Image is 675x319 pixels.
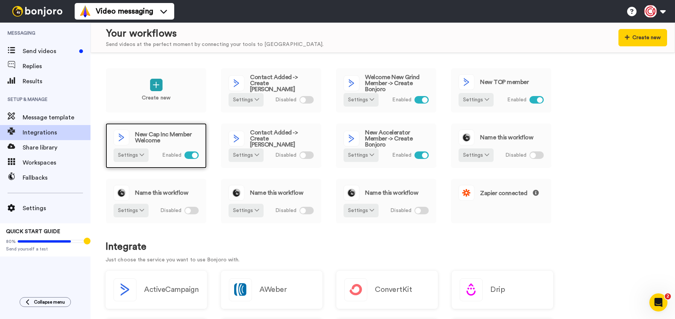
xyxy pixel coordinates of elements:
[114,204,149,217] button: Settings
[250,74,314,92] span: Contact Added -> Create [PERSON_NAME]
[114,279,136,301] img: logo_activecampaign.svg
[229,93,264,107] button: Settings
[79,5,91,17] img: vm-color.svg
[375,285,412,294] h2: ConvertKit
[106,123,207,168] a: New Cap Inc Member WelcomeSettings Enabled
[344,185,359,200] img: logo_round_yellow.svg
[250,130,314,148] span: Contact Added -> Create [PERSON_NAME]
[480,79,529,85] span: New TOP member
[160,207,181,215] span: Disabled
[336,68,437,113] a: Welcome New Grind Member -> Create BonjoroSettings Enabled
[23,158,91,167] span: Workspaces
[507,96,526,104] span: Enabled
[23,143,91,152] span: Share library
[229,279,252,301] img: logo_aweber.svg
[392,96,411,104] span: Enabled
[345,279,367,301] img: logo_convertkit.svg
[23,77,91,86] span: Results
[365,74,429,92] span: Welcome New Grind Member -> Create Bonjoro
[480,190,539,196] span: Zapier connected
[20,297,71,307] button: Collapse menu
[618,29,667,46] button: Create new
[84,238,91,244] div: Tooltip anchor
[221,68,322,113] a: Contact Added -> Create [PERSON_NAME]Settings Disabled
[106,271,207,309] button: ActiveCampaign
[336,271,438,309] a: ConvertKit
[390,207,411,215] span: Disabled
[135,190,188,196] span: Name this workflow
[221,123,322,168] a: Contact Added -> Create [PERSON_NAME]Settings Disabled
[106,27,324,41] div: Your workflows
[6,246,84,252] span: Send yourself a test
[451,68,552,113] a: New TOP memberSettings Enabled
[336,179,437,224] a: Name this workflowSettings Disabled
[114,148,149,162] button: Settings
[142,94,170,102] p: Create new
[459,185,474,200] img: logo_zapier.svg
[259,285,287,294] h2: AWeber
[135,131,199,143] span: New Cap Inc Member Welcome
[23,204,91,213] span: Settings
[229,148,264,162] button: Settings
[344,204,379,217] button: Settings
[114,185,129,200] img: logo_round_yellow.svg
[9,6,66,17] img: bj-logo-header-white.svg
[34,299,65,305] span: Collapse menu
[344,148,379,162] button: Settings
[459,130,474,145] img: logo_round_yellow.svg
[144,285,198,294] h2: ActiveCampaign
[221,179,322,224] a: Name this workflowSettings Disabled
[106,68,207,113] a: Create new
[162,151,181,159] span: Enabled
[250,190,303,196] span: Name this workflow
[23,113,91,122] span: Message template
[229,76,244,91] img: logo_activecampaign.svg
[6,229,60,234] span: QUICK START GUIDE
[344,76,359,91] img: logo_activecampaign.svg
[229,204,264,217] button: Settings
[23,47,76,56] span: Send videos
[490,285,505,294] h2: Drip
[275,96,296,104] span: Disabled
[275,207,296,215] span: Disabled
[106,256,660,264] p: Just choose the service you want to use Bonjoro with.
[23,173,91,182] span: Fallbacks
[114,130,129,145] img: logo_activecampaign.svg
[23,128,91,137] span: Integrations
[665,293,671,299] span: 2
[106,241,660,252] h1: Integrate
[6,238,16,244] span: 80%
[451,179,552,224] a: Zapier connected
[459,148,494,162] button: Settings
[275,151,296,159] span: Disabled
[452,271,553,309] a: Drip
[459,75,474,90] img: logo_activecampaign.svg
[23,62,91,71] span: Replies
[392,151,411,159] span: Enabled
[365,130,429,148] span: New Accelerator Member -> Create Bonjoro
[451,123,552,168] a: Name this workflowSettings Disabled
[229,185,244,200] img: logo_round_yellow.svg
[344,131,359,146] img: logo_activecampaign.svg
[460,279,482,301] img: logo_drip.svg
[106,179,207,224] a: Name this workflowSettings Disabled
[649,293,667,311] iframe: Intercom live chat
[229,131,244,146] img: logo_activecampaign.svg
[106,41,324,49] div: Send videos at the perfect moment by connecting your tools to [GEOGRAPHIC_DATA].
[96,6,153,17] span: Video messaging
[344,93,379,107] button: Settings
[221,271,322,309] a: AWeber
[336,123,437,168] a: New Accelerator Member -> Create BonjoroSettings Enabled
[459,93,494,107] button: Settings
[505,151,526,159] span: Disabled
[365,190,418,196] span: Name this workflow
[480,134,533,140] span: Name this workflow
